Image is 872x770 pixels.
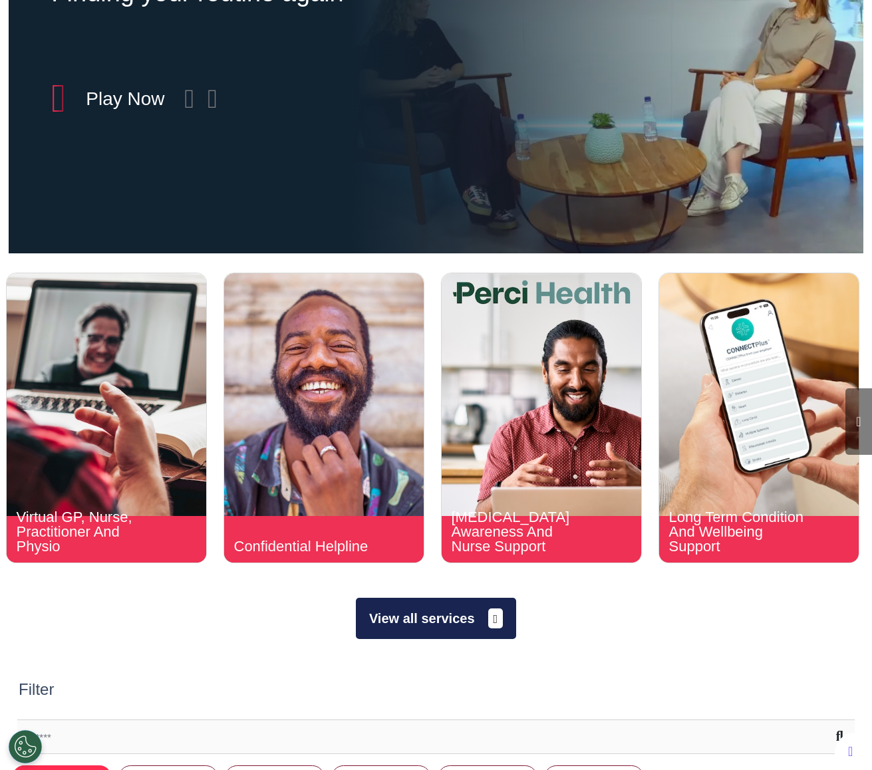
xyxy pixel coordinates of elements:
[452,510,591,554] div: [MEDICAL_DATA] Awareness And Nurse Support
[356,598,516,639] button: View all services
[19,680,54,700] h2: Filter
[9,730,42,763] button: Open Preferences
[86,85,164,113] div: Play Now
[17,510,156,554] div: Virtual GP, Nurse, Practitioner And Physio
[669,510,809,554] div: Long Term Condition And Wellbeing Support
[234,539,374,554] div: Confidential Helpline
